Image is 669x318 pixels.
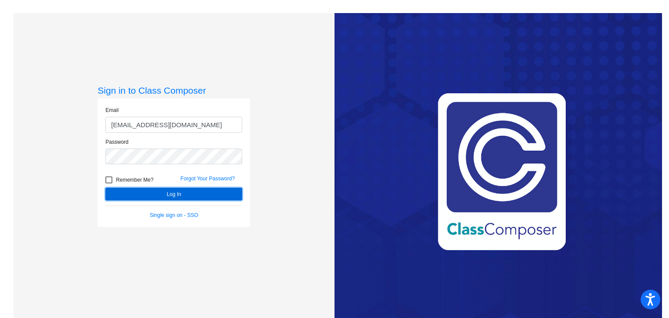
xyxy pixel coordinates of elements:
[105,138,128,146] label: Password
[105,188,242,200] button: Log In
[105,106,118,114] label: Email
[150,212,198,218] a: Single sign on - SSO
[98,85,250,96] h3: Sign in to Class Composer
[116,175,153,185] span: Remember Me?
[180,176,235,182] a: Forgot Your Password?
